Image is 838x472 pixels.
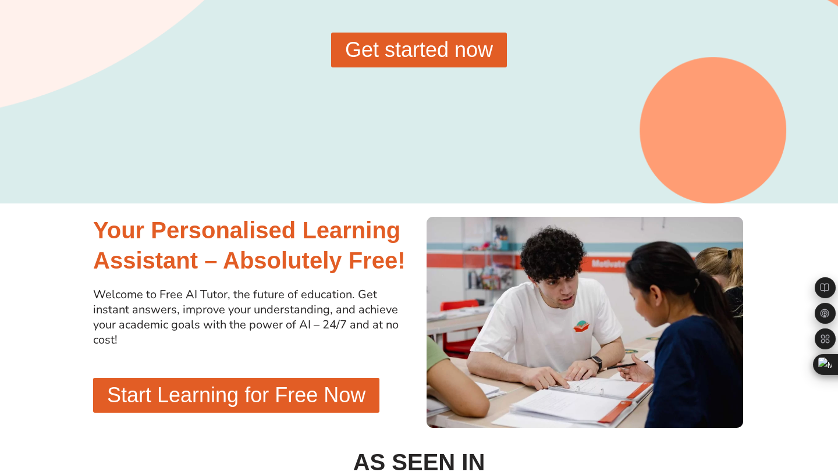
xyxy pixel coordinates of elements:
[345,40,493,60] span: Get started now
[425,215,745,430] img: Success Tutoring - Partnerships
[638,341,838,472] iframe: Chat Widget
[93,378,379,413] a: Start Learning for Free Now
[638,341,838,472] div: 聊天小工具
[93,215,413,276] h2: Your Personalised Learning Assistant – Absolutely Free!
[331,33,507,67] a: Get started now
[93,287,413,348] p: Welcome to Free AI Tutor, the future of education. Get instant answers, improve your understandin...
[107,385,365,406] span: Start Learning for Free Now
